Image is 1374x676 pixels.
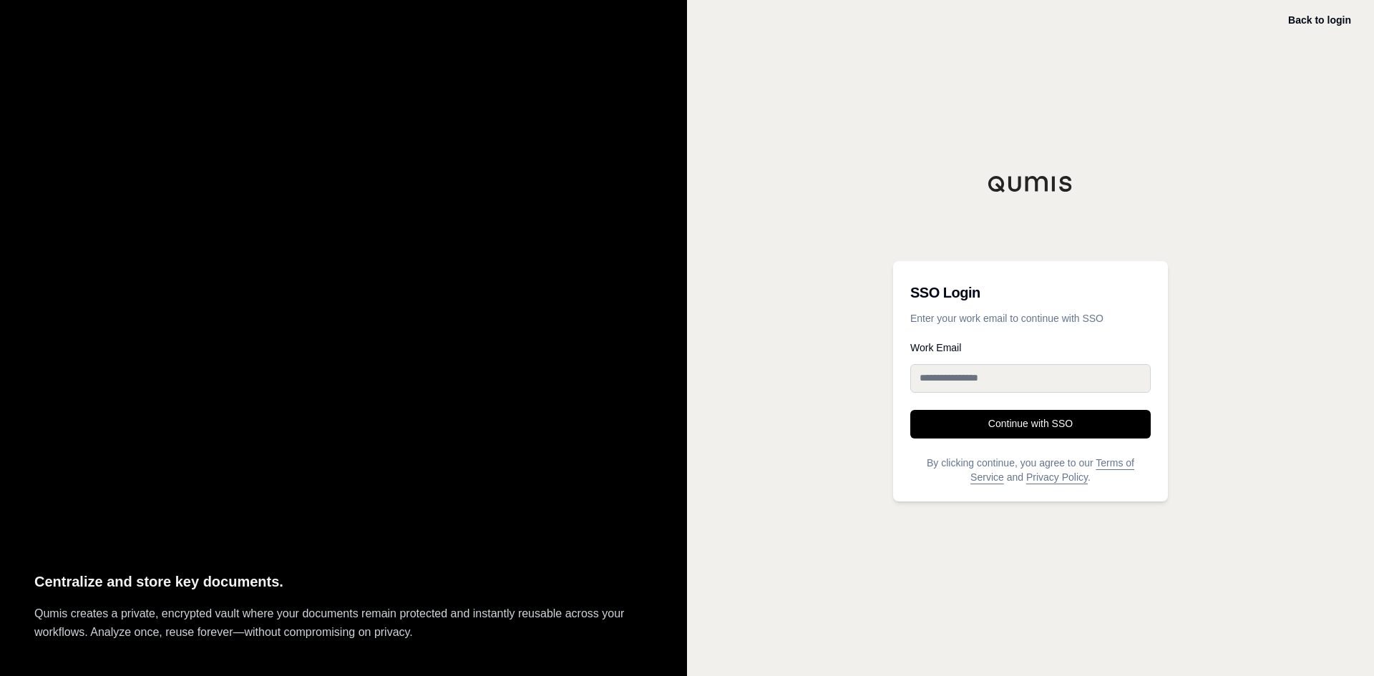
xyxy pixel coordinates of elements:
[910,278,1151,307] h3: SSO Login
[910,410,1151,439] button: Continue with SSO
[910,343,1151,353] label: Work Email
[910,311,1151,325] p: Enter your work email to continue with SSO
[988,175,1073,192] img: Qumis
[34,570,653,594] p: Centralize and store key documents.
[910,456,1151,484] p: By clicking continue, you agree to our and .
[34,604,653,642] p: Qumis creates a private, encrypted vault where your documents remain protected and instantly reus...
[1026,471,1088,483] a: Privacy Policy
[1288,14,1351,26] a: Back to login
[970,457,1134,483] a: Terms of Service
